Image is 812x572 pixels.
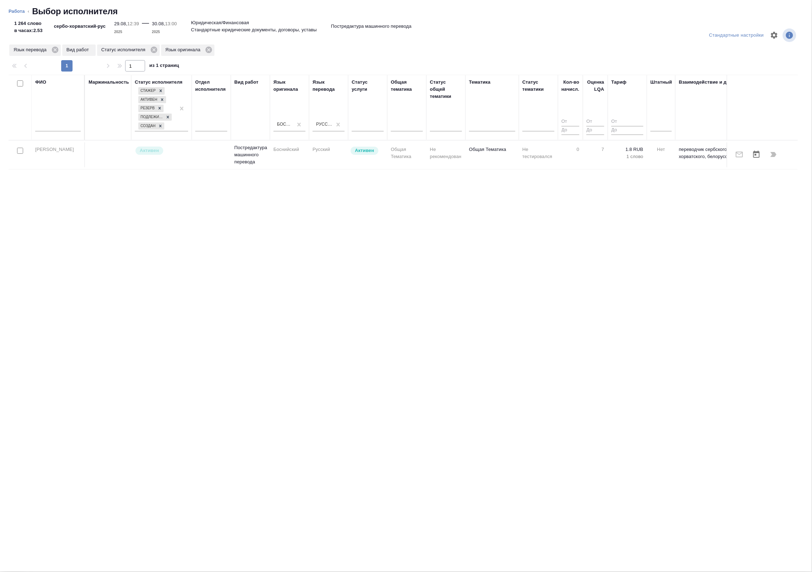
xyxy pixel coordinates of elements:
[309,142,348,167] td: Русский
[679,146,796,160] p: переводчик сербского, словенского (но не на него), хорватского, белорусского, также с болгарского...
[140,147,159,154] p: Активен
[165,21,177,26] p: 13:00
[391,79,423,93] div: Общая тематика
[138,113,173,122] div: Стажер, Активен, Резерв, Подлежит внедрению, Создан
[587,117,604,126] input: От
[142,17,149,36] div: —
[270,142,309,167] td: Боснийский
[679,79,765,86] div: Взаимодействие и доп. информация
[707,30,766,41] div: split button
[522,79,554,93] div: Статус тематики
[149,61,179,72] span: из 1 страниц
[138,95,167,104] div: Стажер, Активен, Резерв, Подлежит внедрению, Создан
[430,79,462,100] div: Статус общей тематики
[138,86,165,95] div: Стажер, Активен, Резерв, Подлежит внедрению, Создан
[101,46,148,53] p: Статус исполнителя
[562,117,579,126] input: От
[28,8,29,15] li: ‹
[562,79,579,93] div: Кол-во начисл.
[611,153,643,160] p: 1 слово
[138,87,157,95] div: Стажер
[651,79,672,86] div: Штатный
[562,126,579,135] input: До
[135,79,182,86] div: Статус исполнителя
[277,121,293,127] div: Боснийский
[135,146,188,156] div: Рядовой исполнитель: назначай с учетом рейтинга
[611,126,643,135] input: До
[114,21,127,26] p: 29.08,
[191,19,249,26] p: Юридическая/Финансовая
[138,105,156,112] div: Резерв
[587,79,604,93] div: Оценка LQA
[161,44,215,56] div: Язык оригинала
[355,147,374,154] p: Активен
[748,146,765,163] button: Открыть календарь загрузки
[35,79,46,86] div: ФИО
[32,6,118,17] h2: Выбор исполнителя
[313,79,345,93] div: Язык перевода
[9,6,803,17] nav: breadcrumb
[138,96,158,104] div: Активен
[195,79,227,93] div: Отдел исполнителя
[583,142,608,167] td: 7
[14,46,49,53] p: Язык перевода
[331,23,412,30] p: Постредактура машинного перевода
[316,121,333,127] div: Русский
[14,20,43,27] p: 1 264 слово
[67,46,91,53] p: Вид работ
[519,142,558,167] td: Не тестировался
[558,142,583,167] td: 0
[9,9,25,14] a: Работа
[138,122,165,131] div: Стажер, Активен, Резерв, Подлежит внедрению, Создан
[17,148,23,154] input: Выбери исполнителей, чтобы отправить приглашение на работу
[138,122,156,130] div: Создан
[611,79,627,86] div: Тариф
[234,144,266,166] p: Постредактура машинного перевода
[165,46,203,53] p: Язык оригинала
[387,142,426,167] td: Общая Тематика
[138,104,164,113] div: Стажер, Активен, Резерв, Подлежит внедрению, Создан
[352,79,384,93] div: Статус услуги
[32,142,85,167] td: [PERSON_NAME]
[469,79,490,86] div: Тематика
[647,142,675,167] td: Нет
[587,126,604,135] input: До
[611,117,643,126] input: От
[152,21,165,26] p: 30.08,
[9,44,61,56] div: Язык перевода
[783,28,798,42] span: Посмотреть информацию
[766,27,783,44] span: Настроить таблицу
[469,146,515,153] p: Общая Тематика
[234,79,259,86] div: Вид работ
[426,142,466,167] td: Не рекомендован
[89,79,129,86] div: Маржинальность
[611,146,643,153] p: 1.8 RUB
[127,21,139,26] p: 12:39
[138,114,164,121] div: Подлежит внедрению
[274,79,306,93] div: Язык оригинала
[97,44,160,56] div: Статус исполнителя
